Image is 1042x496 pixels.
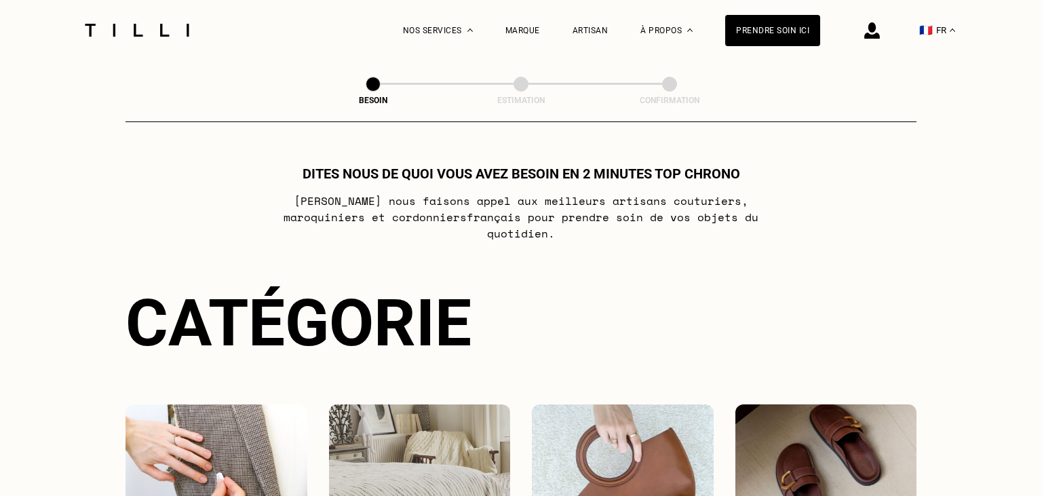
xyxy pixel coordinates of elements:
img: Logo du service de couturière Tilli [80,24,194,37]
img: Menu déroulant [467,28,473,32]
a: Marque [505,26,540,35]
div: Estimation [453,96,589,105]
img: Menu déroulant à propos [687,28,693,32]
img: icône connexion [864,22,880,39]
img: menu déroulant [950,28,955,32]
span: 🇫🇷 [919,24,933,37]
h1: Dites nous de quoi vous avez besoin en 2 minutes top chrono [303,166,740,182]
a: Prendre soin ici [725,15,820,46]
p: [PERSON_NAME] nous faisons appel aux meilleurs artisans couturiers , maroquiniers et cordonniers ... [252,193,790,242]
a: Artisan [573,26,609,35]
div: Confirmation [602,96,737,105]
div: Besoin [305,96,441,105]
div: Catégorie [126,285,916,361]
